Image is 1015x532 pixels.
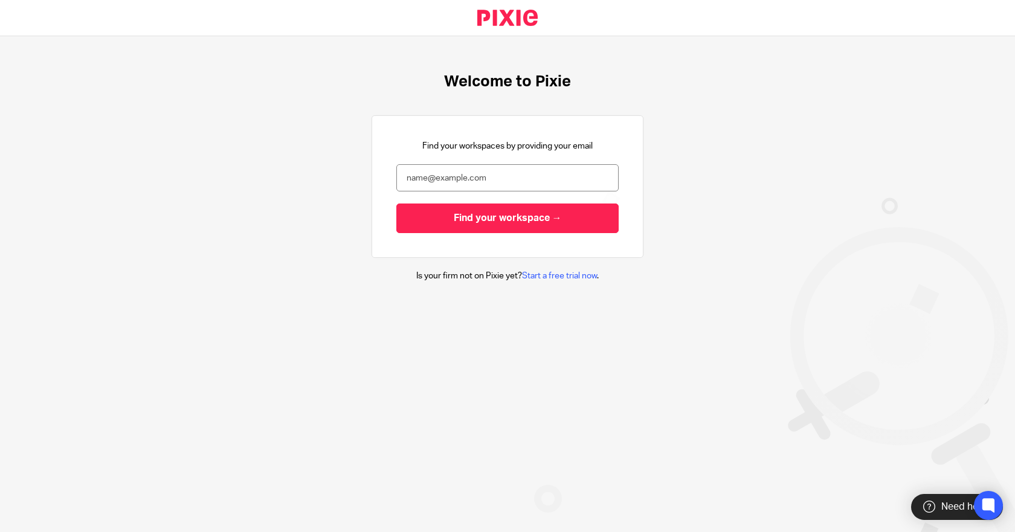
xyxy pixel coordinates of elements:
[522,272,597,280] a: Start a free trial now
[422,140,593,152] p: Find your workspaces by providing your email
[911,494,1003,520] div: Need help?
[416,270,599,282] p: Is your firm not on Pixie yet? .
[396,164,619,191] input: name@example.com
[444,72,571,91] h1: Welcome to Pixie
[396,204,619,233] input: Find your workspace →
